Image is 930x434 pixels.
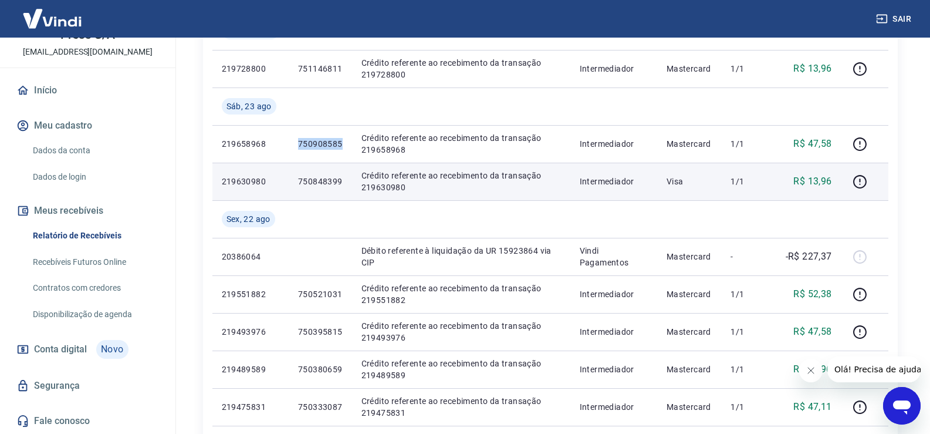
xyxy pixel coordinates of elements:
[667,326,712,338] p: Mastercard
[222,401,279,413] p: 219475831
[361,57,561,80] p: Crédito referente ao recebimento da transação 219728800
[731,176,765,187] p: 1/1
[28,276,161,300] a: Contratos com credores
[96,340,128,359] span: Novo
[298,326,343,338] p: 750395815
[298,401,343,413] p: 750333087
[222,138,279,150] p: 219658968
[731,288,765,300] p: 1/1
[667,63,712,75] p: Mastercard
[731,364,765,375] p: 1/1
[222,63,279,75] p: 219728800
[874,8,916,30] button: Sair
[883,387,921,425] iframe: Botão para abrir a janela de mensagens
[667,401,712,413] p: Mastercard
[361,358,561,381] p: Crédito referente ao recebimento da transação 219489589
[14,78,161,103] a: Início
[222,364,279,375] p: 219489589
[226,213,270,225] span: Sex, 22 ago
[580,401,648,413] p: Intermediador
[28,165,161,189] a: Dados de login
[786,250,832,264] p: -R$ 227,37
[361,282,561,306] p: Crédito referente ao recebimento da transação 219551882
[222,251,279,263] p: 20386064
[14,198,161,224] button: Meus recebíveis
[298,288,343,300] p: 750521031
[793,137,831,151] p: R$ 47,58
[667,288,712,300] p: Mastercard
[14,373,161,399] a: Segurança
[9,16,166,41] p: Editora e Gráfica Paraná Press S/A
[580,63,648,75] p: Intermediador
[667,176,712,187] p: Visa
[14,113,161,139] button: Meu cadastro
[667,138,712,150] p: Mastercard
[667,364,712,375] p: Mastercard
[580,138,648,150] p: Intermediador
[23,46,153,58] p: [EMAIL_ADDRESS][DOMAIN_NAME]
[361,395,561,419] p: Crédito referente ao recebimento da transação 219475831
[793,362,831,376] p: R$ 13,96
[361,170,561,193] p: Crédito referente ao recebimento da transação 219630980
[799,359,823,382] iframe: Fechar mensagem
[7,8,99,18] span: Olá! Precisa de ajuda?
[667,251,712,263] p: Mastercard
[580,176,648,187] p: Intermediador
[580,288,648,300] p: Intermediador
[222,326,279,338] p: 219493976
[361,132,561,156] p: Crédito referente ao recebimento da transação 219658968
[226,100,272,112] span: Sáb, 23 ago
[361,320,561,344] p: Crédito referente ao recebimento da transação 219493976
[793,174,831,189] p: R$ 13,96
[731,63,765,75] p: 1/1
[580,326,648,338] p: Intermediador
[580,245,648,268] p: Vindi Pagamentos
[793,325,831,339] p: R$ 47,58
[731,401,765,413] p: 1/1
[28,224,161,248] a: Relatório de Recebíveis
[34,341,87,358] span: Conta digital
[361,245,561,268] p: Débito referente à liquidação da UR 15923864 via CIP
[793,287,831,301] p: R$ 52,38
[14,335,161,364] a: Conta digitalNovo
[298,176,343,187] p: 750848399
[731,251,765,263] p: -
[731,138,765,150] p: 1/1
[793,400,831,414] p: R$ 47,11
[14,408,161,434] a: Fale conosco
[28,139,161,163] a: Dados da conta
[222,288,279,300] p: 219551882
[827,356,921,382] iframe: Mensagem da empresa
[298,364,343,375] p: 750380659
[793,62,831,76] p: R$ 13,96
[298,63,343,75] p: 751146811
[222,176,279,187] p: 219630980
[731,326,765,338] p: 1/1
[298,138,343,150] p: 750908585
[28,250,161,274] a: Recebíveis Futuros Online
[580,364,648,375] p: Intermediador
[14,1,90,36] img: Vindi
[28,302,161,327] a: Disponibilização de agenda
